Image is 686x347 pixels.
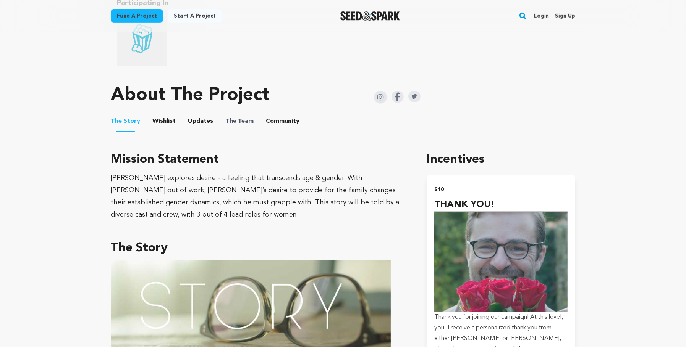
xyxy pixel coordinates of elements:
[225,117,236,126] span: The
[374,91,387,104] img: Seed&Spark Instagram Icon
[434,184,568,195] h2: $10
[111,117,122,126] span: The
[111,9,163,23] a: Fund a project
[427,151,575,169] h1: Incentives
[188,117,213,126] span: Updates
[225,117,254,126] span: Team
[111,151,408,169] h3: Mission Statement
[408,91,421,102] img: Seed&Spark Twitter Icon
[392,91,404,103] img: Seed&Spark Facebook Icon
[534,10,549,22] a: Login
[152,117,176,126] span: Wishlist
[555,10,575,22] a: Sign up
[111,86,270,104] h1: About The Project
[340,11,400,21] a: Seed&Spark Homepage
[340,11,400,21] img: Seed&Spark Logo Dark Mode
[117,16,167,66] img: Hometown Heroes 2017
[111,172,408,221] div: [PERSON_NAME] explores desire - a feeling that transcends age & gender. With [PERSON_NAME] out of...
[434,212,568,312] img: 1504903173-Screen%20Shot%202017-09-08%20at%201.39.15%20PM.png
[111,239,408,257] h3: The Story
[266,117,299,126] span: Community
[168,9,222,23] a: Start a project
[434,198,568,212] h4: THANK YOU!
[111,117,140,126] span: Story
